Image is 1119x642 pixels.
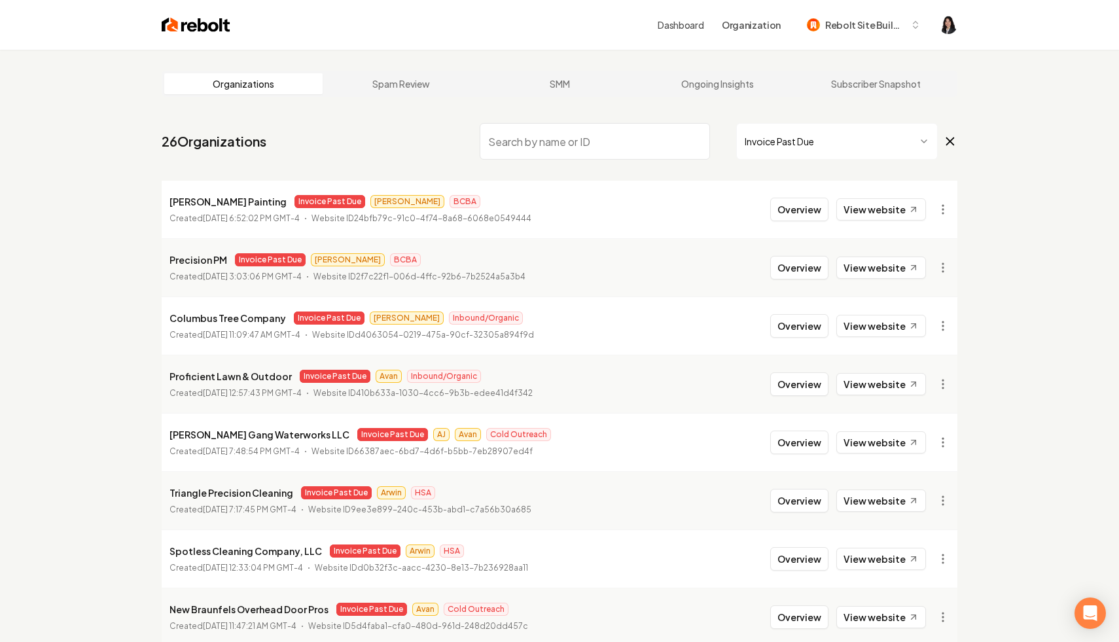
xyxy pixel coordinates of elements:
[486,428,551,441] span: Cold Outreach
[308,503,531,516] p: Website ID 9ee3e899-240c-453b-abd1-c7a56b30a685
[407,370,481,383] span: Inbound/Organic
[301,486,372,499] span: Invoice Past Due
[449,312,523,325] span: Inbound/Organic
[313,270,525,283] p: Website ID 2f7c22f1-006d-4ffc-92b6-7b2524a5a3b4
[169,543,322,559] p: Spotless Cleaning Company, LLC
[311,445,533,458] p: Website ID 66387aec-6bd7-4d6f-b5bb-7eb28907ed4f
[169,601,329,617] p: New Braunfels Overhead Door Pros
[169,427,349,442] p: [PERSON_NAME] Gang Waterworks LLC
[336,603,407,616] span: Invoice Past Due
[836,198,926,221] a: View website
[169,485,293,501] p: Triangle Precision Cleaning
[450,195,480,208] span: BCBA
[836,606,926,628] a: View website
[308,620,528,633] p: Website ID 5d4faba1-cfa0-480d-961d-248d20dd457c
[480,123,710,160] input: Search by name or ID
[807,18,820,31] img: Rebolt Site Builder
[169,329,300,342] p: Created
[169,445,300,458] p: Created
[203,563,303,573] time: [DATE] 12:33:04 PM GMT-4
[169,562,303,575] p: Created
[203,446,300,456] time: [DATE] 7:48:54 PM GMT-4
[836,373,926,395] a: View website
[440,544,464,558] span: HSA
[312,329,534,342] p: Website ID d4063054-0219-475a-90cf-32305a894f9d
[939,16,957,34] img: Haley Paramoure
[164,73,323,94] a: Organizations
[770,431,828,454] button: Overview
[203,505,296,514] time: [DATE] 7:17:45 PM GMT-4
[169,194,287,209] p: [PERSON_NAME] Painting
[203,621,296,631] time: [DATE] 11:47:21 AM GMT-4
[203,213,300,223] time: [DATE] 6:52:02 PM GMT-4
[294,312,364,325] span: Invoice Past Due
[370,195,444,208] span: [PERSON_NAME]
[357,428,428,441] span: Invoice Past Due
[406,544,435,558] span: Arwin
[203,330,300,340] time: [DATE] 11:09:47 AM GMT-4
[639,73,797,94] a: Ongoing Insights
[444,603,508,616] span: Cold Outreach
[1075,597,1106,629] div: Open Intercom Messenger
[162,132,266,151] a: 26Organizations
[770,605,828,629] button: Overview
[315,562,528,575] p: Website ID d0b32f3c-aacc-4230-8e13-7b236928aa11
[770,256,828,279] button: Overview
[311,212,531,225] p: Website ID 24bfb79c-91c0-4f74-8a68-6068e0549444
[825,18,905,32] span: Rebolt Site Builder
[169,368,292,384] p: Proficient Lawn & Outdoor
[294,195,365,208] span: Invoice Past Due
[714,13,789,37] button: Organization
[235,253,306,266] span: Invoice Past Due
[311,253,385,266] span: [PERSON_NAME]
[169,310,286,326] p: Columbus Tree Company
[377,486,406,499] span: Arwin
[203,272,302,281] time: [DATE] 3:03:06 PM GMT-4
[411,486,435,499] span: HSA
[770,547,828,571] button: Overview
[169,503,296,516] p: Created
[300,370,370,383] span: Invoice Past Due
[169,387,302,400] p: Created
[658,18,703,31] a: Dashboard
[169,270,302,283] p: Created
[169,252,227,268] p: Precision PM
[433,428,450,441] span: AJ
[939,16,957,34] button: Open user button
[330,544,400,558] span: Invoice Past Due
[376,370,402,383] span: Avan
[836,431,926,454] a: View website
[203,388,302,398] time: [DATE] 12:57:43 PM GMT-4
[770,314,828,338] button: Overview
[836,315,926,337] a: View website
[323,73,481,94] a: Spam Review
[370,312,444,325] span: [PERSON_NAME]
[169,620,296,633] p: Created
[412,603,438,616] span: Avan
[162,16,230,34] img: Rebolt Logo
[313,387,533,400] p: Website ID 410b633a-1030-4cc6-9b3b-edee41d4f342
[770,198,828,221] button: Overview
[169,212,300,225] p: Created
[480,73,639,94] a: SMM
[796,73,955,94] a: Subscriber Snapshot
[836,548,926,570] a: View website
[770,372,828,396] button: Overview
[836,490,926,512] a: View website
[836,257,926,279] a: View website
[770,489,828,512] button: Overview
[390,253,421,266] span: BCBA
[455,428,481,441] span: Avan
